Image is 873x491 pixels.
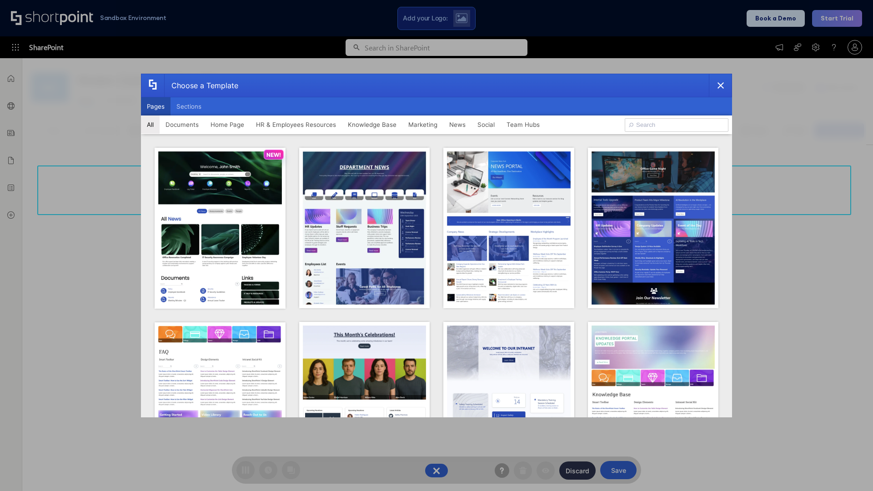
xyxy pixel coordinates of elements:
[443,115,472,134] button: News
[141,115,160,134] button: All
[402,115,443,134] button: Marketing
[472,115,501,134] button: Social
[171,97,207,115] button: Sections
[164,74,238,97] div: Choose a Template
[160,115,205,134] button: Documents
[625,118,728,132] input: Search
[141,97,171,115] button: Pages
[828,447,873,491] iframe: Chat Widget
[266,151,281,158] p: NEW!
[342,115,402,134] button: Knowledge Base
[250,115,342,134] button: HR & Employees Resources
[501,115,546,134] button: Team Hubs
[205,115,250,134] button: Home Page
[141,74,732,417] div: template selector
